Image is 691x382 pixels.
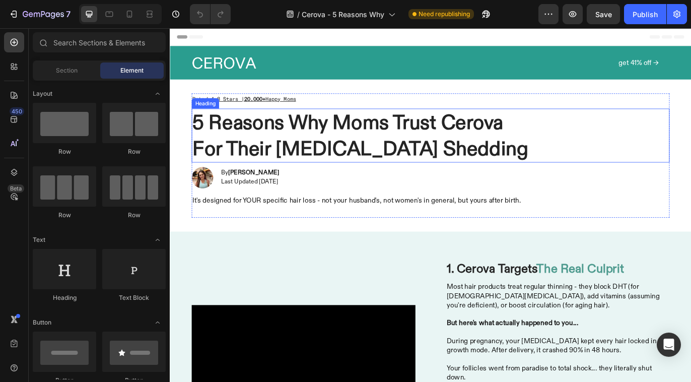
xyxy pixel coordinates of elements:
[102,211,166,220] div: Row
[25,161,50,186] img: gempages_578830994178573031-50198f45-9e49-4482-93b5-b9377923cce5.png
[33,235,45,244] span: Text
[56,66,78,75] span: Section
[150,232,166,248] span: Toggle open
[33,147,96,156] div: Row
[624,4,666,24] button: Publish
[425,271,526,285] span: The Real Culprit
[26,192,578,207] p: It's designed for YOUR specific hair loss - not your husband's, not women's in general, but yours...
[120,66,144,75] span: Element
[657,333,681,357] div: Open Intercom Messenger
[27,83,55,92] div: Heading
[302,9,384,20] span: Cerova - 5 Reasons Why
[26,77,578,88] p: Rated 4.8 Stars | Happy Moms
[8,184,24,193] div: Beta
[190,4,231,24] div: Undo/Redo
[587,4,620,24] button: Save
[321,294,578,326] p: Most hair products treat regular thinning - they block DHT (for [DEMOGRAPHIC_DATA][MEDICAL_DATA])...
[86,78,111,86] strong: 20.000+
[150,86,166,102] span: Toggle open
[321,357,578,378] p: During pregnancy, your [MEDICAL_DATA] kept every hair locked in growth mode. After delivery, it c...
[102,147,166,156] div: Row
[10,107,24,115] div: 450
[66,8,71,20] p: 7
[4,4,75,24] button: 7
[419,10,470,19] span: Need republishing
[33,32,166,52] input: Search Sections & Elements
[320,268,579,288] h1: 1. Cerova Targets
[67,163,126,170] strong: [PERSON_NAME]
[508,27,579,53] a: get 41% off →
[102,293,166,302] div: Text Block
[59,172,126,183] p: Last Updated [DATE]
[297,9,300,20] span: /
[33,318,51,327] span: Button
[633,9,658,20] div: Publish
[59,162,126,172] p: By
[25,93,579,156] h1: 5 Reasons Why Moms Trust Cerova For Their [MEDICAL_DATA] Shedding
[150,314,166,331] span: Toggle open
[321,337,473,345] strong: But here's what actually happened to you...
[520,33,567,47] p: get 41% off →
[33,293,96,302] div: Heading
[33,89,52,98] span: Layout
[170,28,691,382] iframe: Design area
[33,211,96,220] div: Row
[595,10,612,19] span: Save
